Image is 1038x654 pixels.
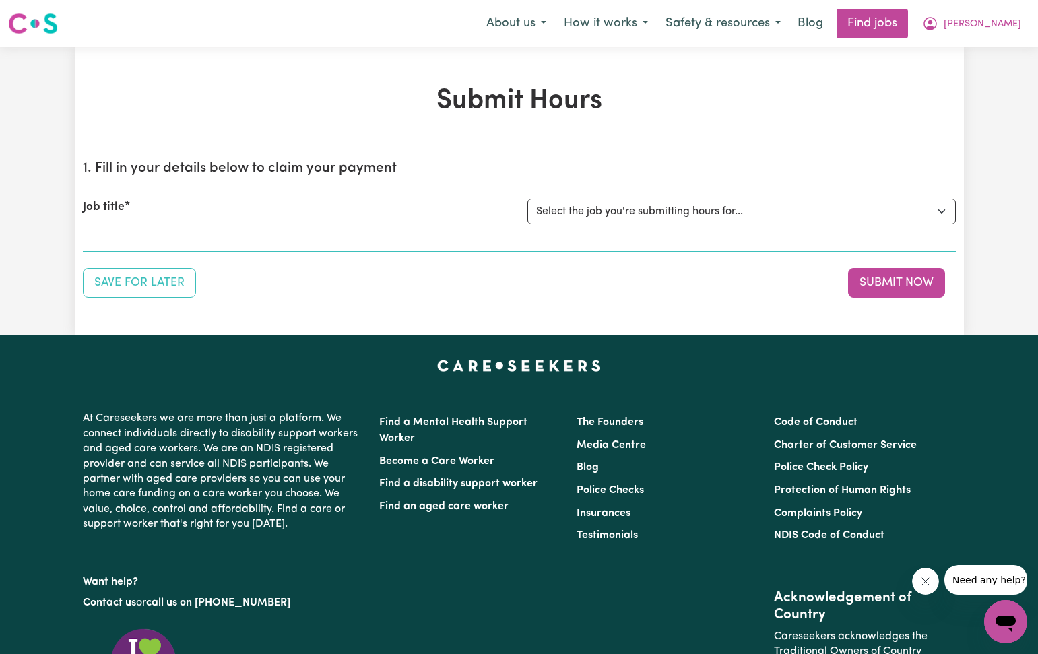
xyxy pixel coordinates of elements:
[944,565,1027,595] iframe: Message from company
[8,11,58,36] img: Careseekers logo
[83,569,363,589] p: Want help?
[944,17,1021,32] span: [PERSON_NAME]
[577,530,638,541] a: Testimonials
[83,199,125,216] label: Job title
[774,440,917,451] a: Charter of Customer Service
[83,160,956,177] h2: 1. Fill in your details below to claim your payment
[83,405,363,537] p: At Careseekers we are more than just a platform. We connect individuals directly to disability su...
[437,360,601,370] a: Careseekers home page
[913,9,1030,38] button: My Account
[379,501,509,512] a: Find an aged care worker
[577,485,644,496] a: Police Checks
[8,8,58,39] a: Careseekers logo
[577,440,646,451] a: Media Centre
[774,462,868,473] a: Police Check Policy
[837,9,908,38] a: Find jobs
[774,508,862,519] a: Complaints Policy
[478,9,555,38] button: About us
[577,462,599,473] a: Blog
[912,568,939,595] iframe: Close message
[774,590,955,624] h2: Acknowledgement of Country
[774,417,857,428] a: Code of Conduct
[657,9,789,38] button: Safety & resources
[379,456,494,467] a: Become a Care Worker
[379,478,538,489] a: Find a disability support worker
[577,508,630,519] a: Insurances
[984,600,1027,643] iframe: Button to launch messaging window
[555,9,657,38] button: How it works
[83,85,956,117] h1: Submit Hours
[83,268,196,298] button: Save your job report
[379,417,527,444] a: Find a Mental Health Support Worker
[789,9,831,38] a: Blog
[83,590,363,616] p: or
[848,268,945,298] button: Submit your job report
[774,530,884,541] a: NDIS Code of Conduct
[146,597,290,608] a: call us on [PHONE_NUMBER]
[83,597,136,608] a: Contact us
[577,417,643,428] a: The Founders
[774,485,911,496] a: Protection of Human Rights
